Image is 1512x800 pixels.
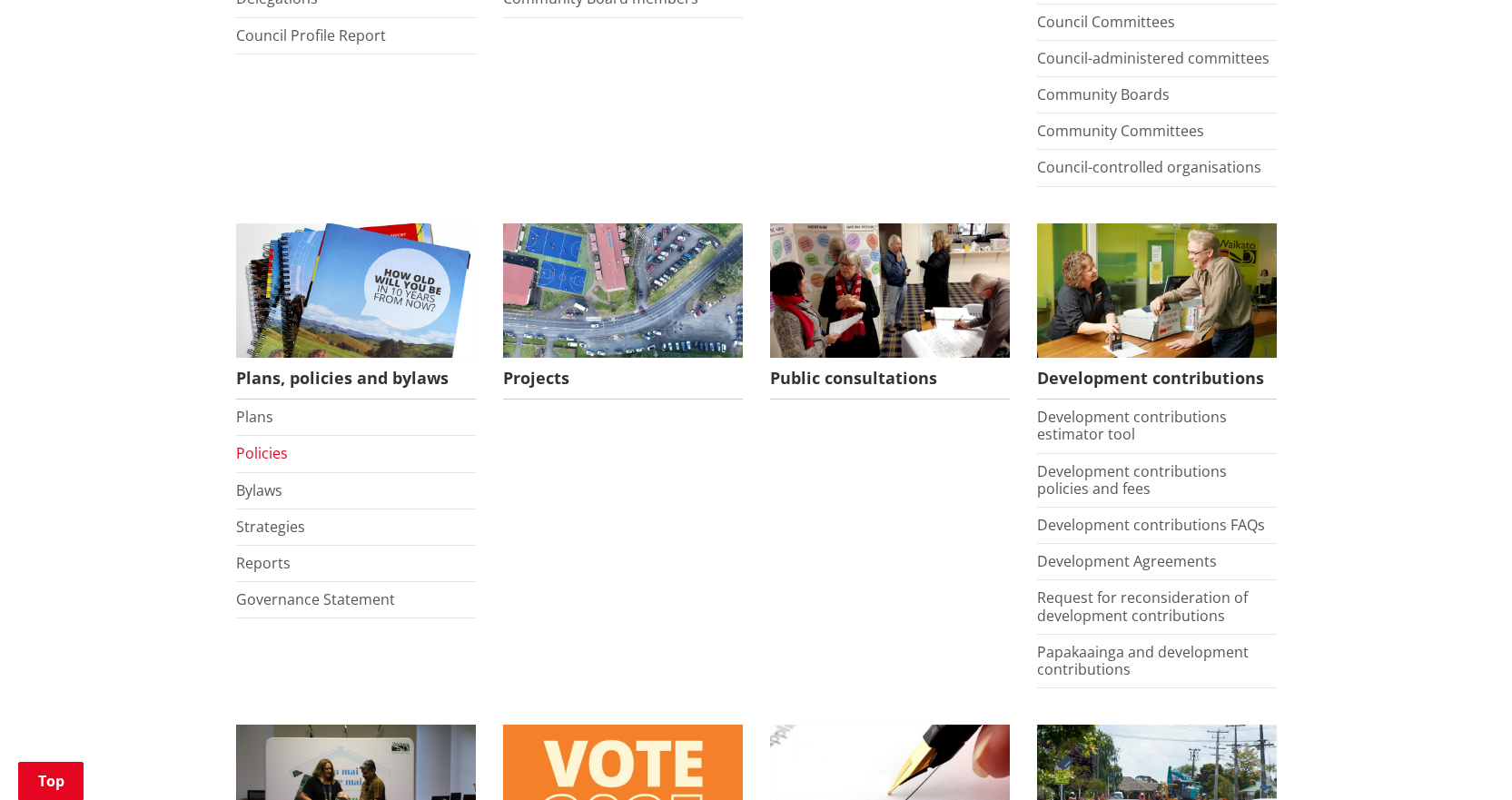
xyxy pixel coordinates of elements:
a: Papakaainga and development contributions [1037,642,1249,679]
a: Council Committees [1037,12,1175,32]
span: Development contributions [1037,358,1277,400]
img: Long Term Plan [236,223,476,359]
a: Council-administered committees [1037,48,1270,68]
a: Development Agreements [1037,551,1217,571]
span: Projects [503,358,743,400]
a: Projects [503,223,743,400]
a: Request for reconsideration of development contributions [1037,588,1248,625]
img: Fees [1037,223,1277,359]
a: Development contributions estimator tool [1037,407,1227,444]
a: Plans [236,407,273,427]
img: public-consultations [770,223,1010,359]
a: Development contributions policies and fees [1037,461,1227,499]
a: Council-controlled organisations [1037,157,1261,177]
a: We produce a number of plans, policies and bylaws including the Long Term Plan Plans, policies an... [236,223,476,400]
a: Top [18,762,84,800]
a: Bylaws [236,480,282,500]
iframe: Messenger Launcher [1428,724,1494,789]
a: Reports [236,553,291,573]
a: Development contributions FAQs [1037,515,1265,535]
a: Policies [236,443,288,463]
a: Council Profile Report [236,25,386,45]
span: Plans, policies and bylaws [236,358,476,400]
span: Public consultations [770,358,1010,400]
a: Strategies [236,517,305,537]
a: Community Committees [1037,121,1204,141]
a: Community Boards [1037,84,1170,104]
a: public-consultations Public consultations [770,223,1010,400]
a: Governance Statement [236,589,395,609]
a: FInd out more about fees and fines here Development contributions [1037,223,1277,400]
img: DJI_0336 [503,223,743,359]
